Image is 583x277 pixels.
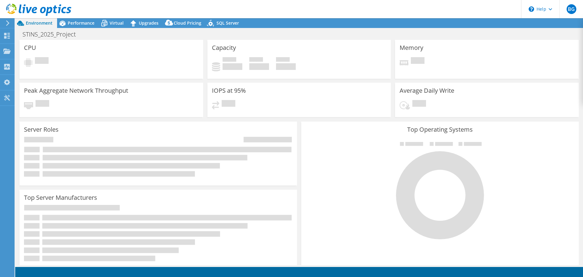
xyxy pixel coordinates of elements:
span: Used [223,57,236,63]
h3: Top Server Manufacturers [24,194,97,201]
svg: \n [529,6,534,12]
h3: Server Roles [24,126,59,133]
span: Performance [68,20,94,26]
span: Pending [222,100,235,108]
span: Free [249,57,263,63]
span: Pending [412,100,426,108]
span: Environment [26,20,53,26]
h3: Top Operating Systems [306,126,574,133]
h3: Capacity [212,44,236,51]
h1: STINS_2025_Project [20,31,85,38]
span: SQL Server [216,20,239,26]
span: Total [276,57,290,63]
h3: Peak Aggregate Network Throughput [24,87,128,94]
h4: 0 GiB [276,63,296,70]
h3: CPU [24,44,36,51]
h3: Memory [400,44,423,51]
span: Pending [411,57,424,65]
span: Pending [36,100,49,108]
h3: IOPS at 95% [212,87,246,94]
span: Pending [35,57,49,65]
span: Upgrades [139,20,159,26]
h3: Average Daily Write [400,87,454,94]
h4: 0 GiB [249,63,269,70]
span: Virtual [110,20,124,26]
h4: 0 GiB [223,63,242,70]
span: Cloud Pricing [174,20,201,26]
span: BG [567,4,576,14]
